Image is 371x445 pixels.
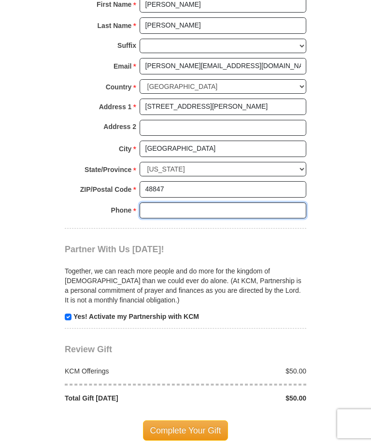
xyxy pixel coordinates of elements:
[98,19,132,32] strong: Last Name
[65,244,164,254] span: Partner With Us [DATE]!
[117,39,136,52] strong: Suffix
[119,142,131,156] strong: City
[60,366,186,376] div: KCM Offerings
[185,393,312,403] div: $50.00
[103,120,136,133] strong: Address 2
[60,393,186,403] div: Total Gift [DATE]
[99,100,132,114] strong: Address 1
[114,59,131,73] strong: Email
[111,203,132,217] strong: Phone
[85,163,131,176] strong: State/Province
[143,420,228,441] span: Complete Your Gift
[106,80,132,94] strong: Country
[185,366,312,376] div: $50.00
[65,266,306,305] p: Together, we can reach more people and do more for the kingdom of [DEMOGRAPHIC_DATA] than we coul...
[73,313,199,320] strong: Yes! Activate my Partnership with KCM
[80,183,132,196] strong: ZIP/Postal Code
[65,345,112,354] span: Review Gift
